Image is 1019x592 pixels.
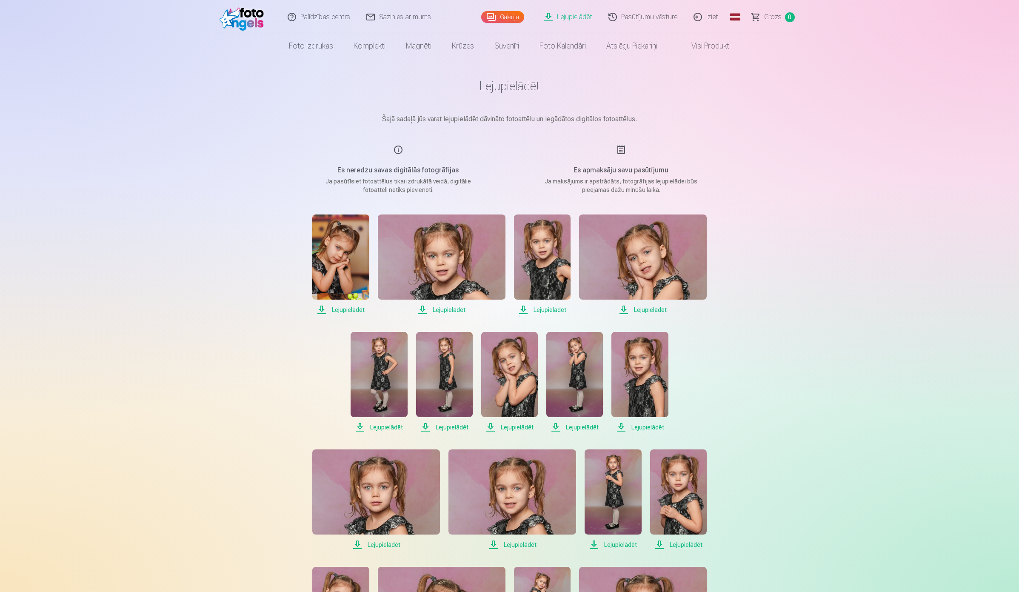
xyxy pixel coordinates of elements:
a: Foto izdrukas [279,34,343,58]
a: Lejupielādēt [611,332,668,432]
span: Lejupielādēt [378,305,505,315]
a: Lejupielādēt [312,449,440,550]
a: Suvenīri [484,34,529,58]
a: Lejupielādēt [378,214,505,315]
span: Lejupielādēt [312,305,369,315]
span: Lejupielādēt [416,422,473,432]
h5: Es apmaksāju savu pasūtījumu [540,165,702,175]
a: Foto kalendāri [529,34,596,58]
h5: Es neredzu savas digitālās fotogrāfijas [317,165,479,175]
p: Ja maksājums ir apstrādāts, fotogrāfijas lejupielādei būs pieejamas dažu minūšu laikā. [540,177,702,194]
a: Lejupielādēt [585,449,641,550]
a: Atslēgu piekariņi [596,34,668,58]
p: Šajā sadaļā jūs varat lejupielādēt dāvināto fotoattēlu un iegādātos digitālos fotoattēlus. [297,114,722,124]
span: Lejupielādēt [312,540,440,550]
h1: Lejupielādēt [297,78,722,94]
span: 0 [785,12,795,22]
a: Krūzes [442,34,484,58]
a: Lejupielādēt [546,332,603,432]
a: Lejupielādēt [650,449,707,550]
span: Lejupielādēt [514,305,571,315]
span: Lejupielādēt [351,422,407,432]
a: Galerija [481,11,524,23]
span: Lejupielādēt [585,540,641,550]
a: Lejupielādēt [416,332,473,432]
span: Grozs [764,12,782,22]
span: Lejupielādēt [650,540,707,550]
a: Magnēti [396,34,442,58]
a: Lejupielādēt [579,214,707,315]
p: Ja pasūtīsiet fotoattēlus tikai izdrukātā veidā, digitālie fotoattēli netiks pievienoti. [317,177,479,194]
a: Lejupielādēt [448,449,576,550]
a: Lejupielādēt [351,332,407,432]
span: Lejupielādēt [481,422,538,432]
img: /fa1 [220,3,268,31]
a: Komplekti [343,34,396,58]
span: Lejupielādēt [546,422,603,432]
a: Visi produkti [668,34,741,58]
a: Lejupielādēt [481,332,538,432]
span: Lejupielādēt [579,305,707,315]
span: Lejupielādēt [611,422,668,432]
a: Lejupielādēt [312,214,369,315]
a: Lejupielādēt [514,214,571,315]
span: Lejupielādēt [448,540,576,550]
